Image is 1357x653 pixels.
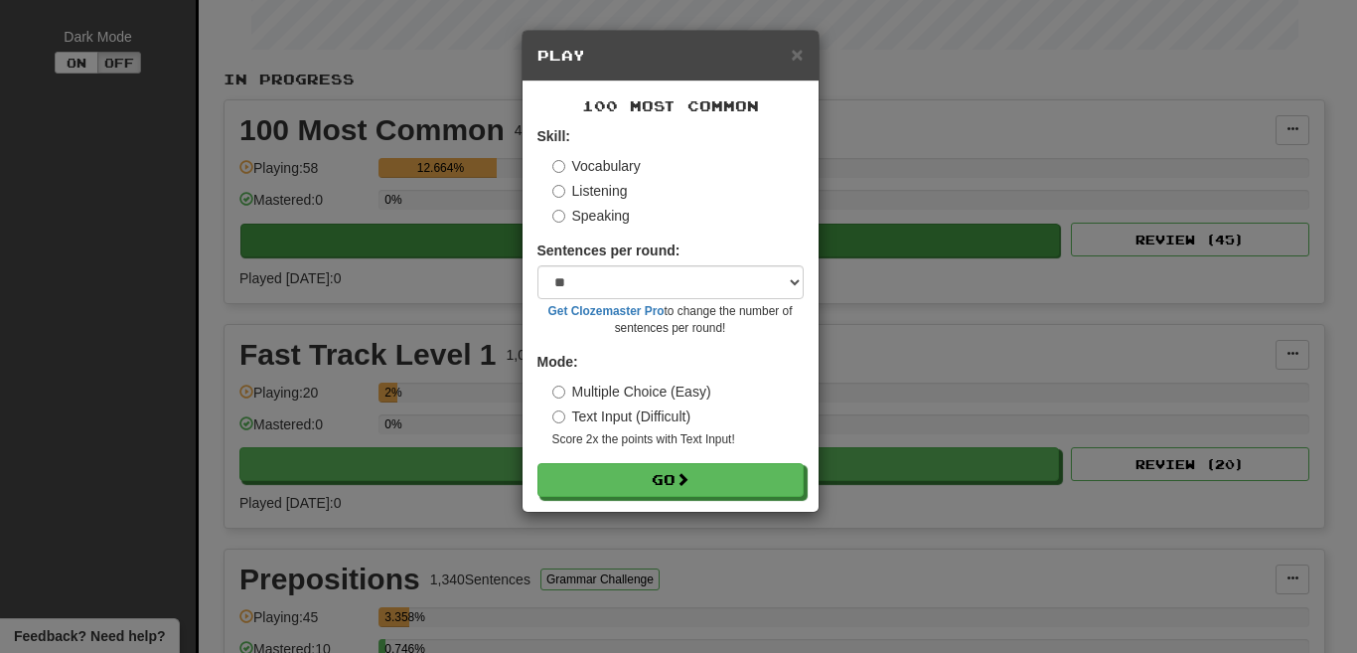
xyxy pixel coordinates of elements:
small: Score 2x the points with Text Input ! [552,431,804,448]
input: Multiple Choice (Easy) [552,386,565,399]
span: 100 Most Common [582,97,759,114]
input: Text Input (Difficult) [552,410,565,423]
label: Sentences per round: [537,241,680,260]
label: Listening [552,181,628,201]
a: Get Clozemaster Pro [548,304,665,318]
label: Vocabulary [552,156,641,176]
label: Text Input (Difficult) [552,407,691,426]
input: Vocabulary [552,160,565,173]
label: Multiple Choice (Easy) [552,382,711,402]
small: to change the number of sentences per round! [537,303,804,337]
button: Close [791,44,803,65]
h5: Play [537,46,804,66]
strong: Skill: [537,128,570,144]
strong: Mode: [537,354,578,370]
span: × [791,43,803,66]
input: Speaking [552,210,565,223]
button: Go [537,463,804,497]
label: Speaking [552,206,630,226]
input: Listening [552,185,565,198]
